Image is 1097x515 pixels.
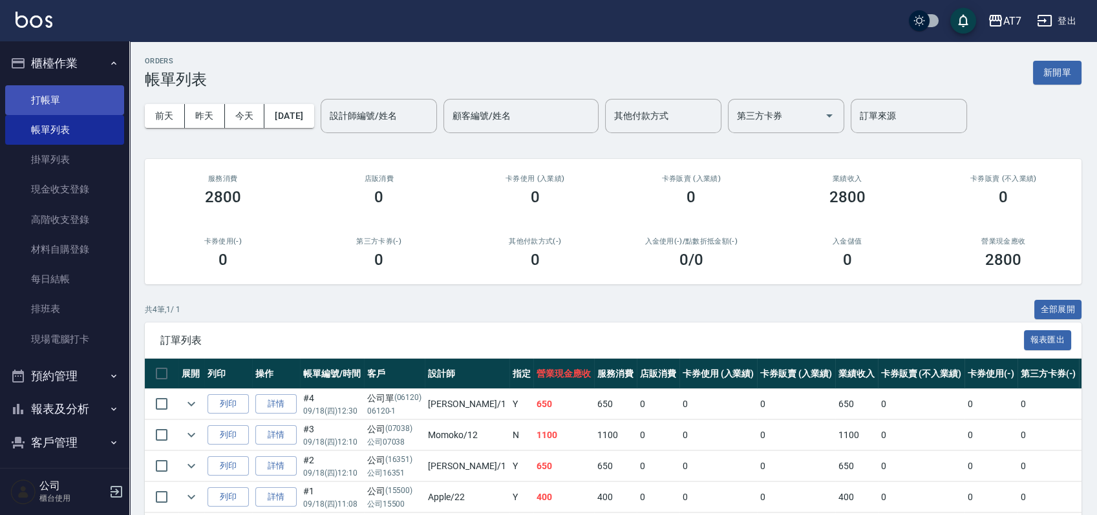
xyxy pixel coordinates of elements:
[5,47,124,80] button: 櫃檯作業
[367,454,422,467] div: 公司
[679,451,758,481] td: 0
[425,482,509,512] td: Apple /22
[679,359,758,389] th: 卡券使用 (入業績)
[300,389,364,419] td: #4
[829,188,866,206] h3: 2800
[964,359,1017,389] th: 卡券使用(-)
[629,174,754,183] h2: 卡券販賣 (入業績)
[145,57,207,65] h2: ORDERS
[594,359,637,389] th: 服務消費
[679,251,703,269] h3: 0 /0
[473,237,598,246] h2: 其他付款方式(-)
[1017,359,1080,389] th: 第三方卡券(-)
[218,251,228,269] h3: 0
[5,264,124,294] a: 每日結帳
[533,482,594,512] td: 400
[178,359,204,389] th: 展開
[1033,66,1081,78] a: 新開單
[1024,333,1072,346] a: 報表匯出
[878,359,964,389] th: 卡券販賣 (不入業績)
[5,235,124,264] a: 材料自購登錄
[264,104,314,128] button: [DATE]
[594,420,637,450] td: 1100
[964,451,1017,481] td: 0
[679,482,758,512] td: 0
[160,237,286,246] h2: 卡券使用(-)
[145,104,185,128] button: 前天
[10,479,36,505] img: Person
[255,394,297,414] a: 詳情
[425,389,509,419] td: [PERSON_NAME] /1
[1033,61,1081,85] button: 新開單
[878,451,964,481] td: 0
[39,492,105,504] p: 櫃台使用
[878,482,964,512] td: 0
[594,482,637,512] td: 400
[367,392,422,405] div: 公司單
[985,251,1021,269] h3: 2800
[5,294,124,324] a: 排班表
[941,237,1067,246] h2: 營業現金應收
[5,392,124,426] button: 報表及分析
[385,423,413,436] p: (07038)
[999,188,1008,206] h3: 0
[983,8,1027,34] button: AT7
[533,359,594,389] th: 營業現金應收
[425,359,509,389] th: 設計師
[367,485,422,498] div: 公司
[303,405,361,417] p: 09/18 (四) 12:30
[509,359,534,389] th: 指定
[317,174,442,183] h2: 店販消費
[835,451,878,481] td: 650
[303,498,361,510] p: 09/18 (四) 11:08
[367,423,422,436] div: 公司
[208,456,249,476] button: 列印
[374,188,383,206] h3: 0
[160,174,286,183] h3: 服務消費
[629,237,754,246] h2: 入金使用(-) /點數折抵金額(-)
[252,359,300,389] th: 操作
[5,174,124,204] a: 現金收支登錄
[637,482,679,512] td: 0
[367,498,422,510] p: 公司15500
[303,436,361,448] p: 09/18 (四) 12:10
[1032,9,1081,33] button: 登出
[1024,330,1072,350] button: 報表匯出
[757,389,835,419] td: 0
[509,420,534,450] td: N
[757,420,835,450] td: 0
[208,394,249,414] button: 列印
[185,104,225,128] button: 昨天
[205,188,241,206] h3: 2800
[1017,389,1080,419] td: 0
[5,85,124,115] a: 打帳單
[964,482,1017,512] td: 0
[757,359,835,389] th: 卡券販賣 (入業績)
[300,482,364,512] td: #1
[364,359,425,389] th: 客戶
[533,420,594,450] td: 1100
[950,8,976,34] button: save
[835,482,878,512] td: 400
[367,467,422,479] p: 公司16351
[374,251,383,269] h3: 0
[5,205,124,235] a: 高階收支登錄
[255,487,297,507] a: 詳情
[385,485,413,498] p: (15500)
[533,389,594,419] td: 650
[145,70,207,89] h3: 帳單列表
[5,145,124,174] a: 掛單列表
[385,454,413,467] p: (16351)
[594,451,637,481] td: 650
[941,174,1067,183] h2: 卡券販賣 (不入業績)
[878,420,964,450] td: 0
[208,487,249,507] button: 列印
[473,174,598,183] h2: 卡券使用 (入業績)
[835,389,878,419] td: 650
[531,251,540,269] h3: 0
[819,105,840,126] button: Open
[394,392,422,405] p: (06120)
[509,451,534,481] td: Y
[835,420,878,450] td: 1100
[533,451,594,481] td: 650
